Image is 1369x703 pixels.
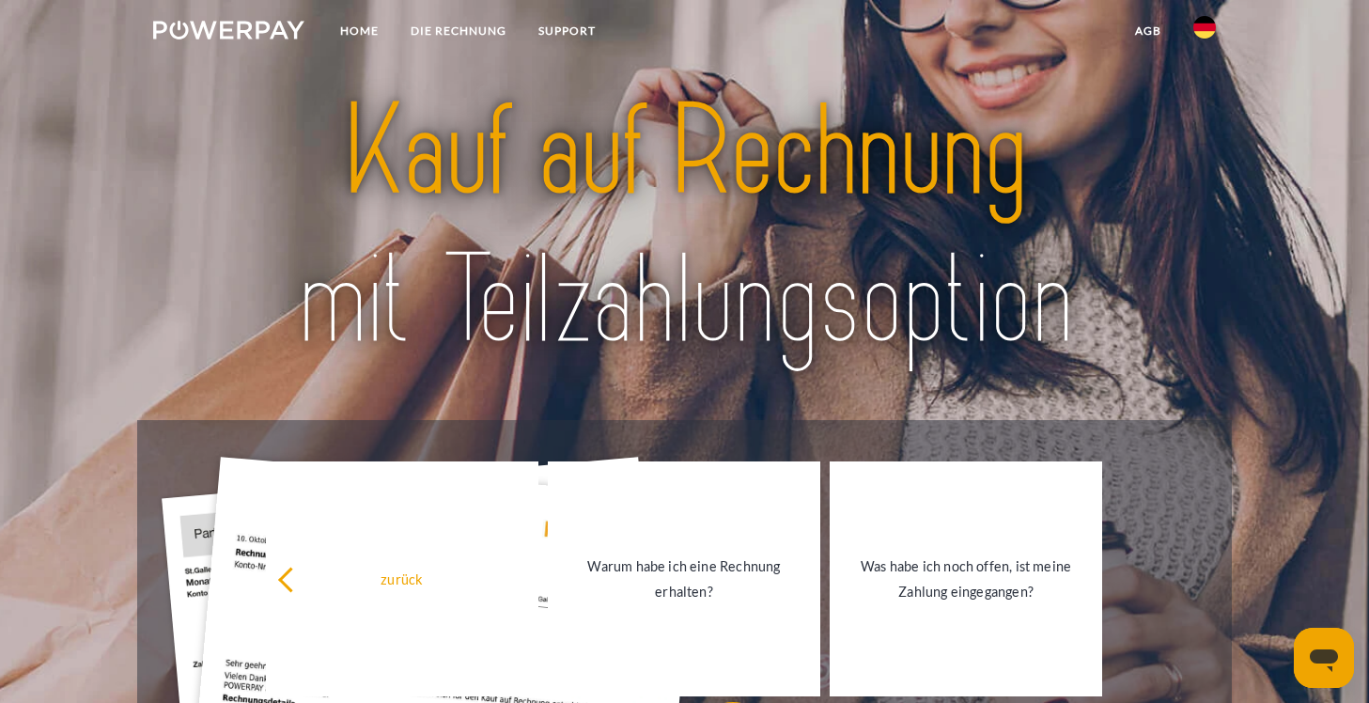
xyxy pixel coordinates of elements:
a: Was habe ich noch offen, ist meine Zahlung eingegangen? [830,461,1102,696]
a: DIE RECHNUNG [395,14,522,48]
img: de [1193,16,1216,39]
iframe: Schaltfläche zum Öffnen des Messaging-Fensters [1294,628,1354,688]
div: Warum habe ich eine Rechnung erhalten? [559,554,809,604]
div: Was habe ich noch offen, ist meine Zahlung eingegangen? [841,554,1091,604]
img: logo-powerpay-white.svg [153,21,304,39]
div: zurück [277,567,527,592]
a: agb [1119,14,1177,48]
a: SUPPORT [522,14,612,48]
img: title-powerpay_de.svg [205,70,1163,383]
a: Home [324,14,395,48]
